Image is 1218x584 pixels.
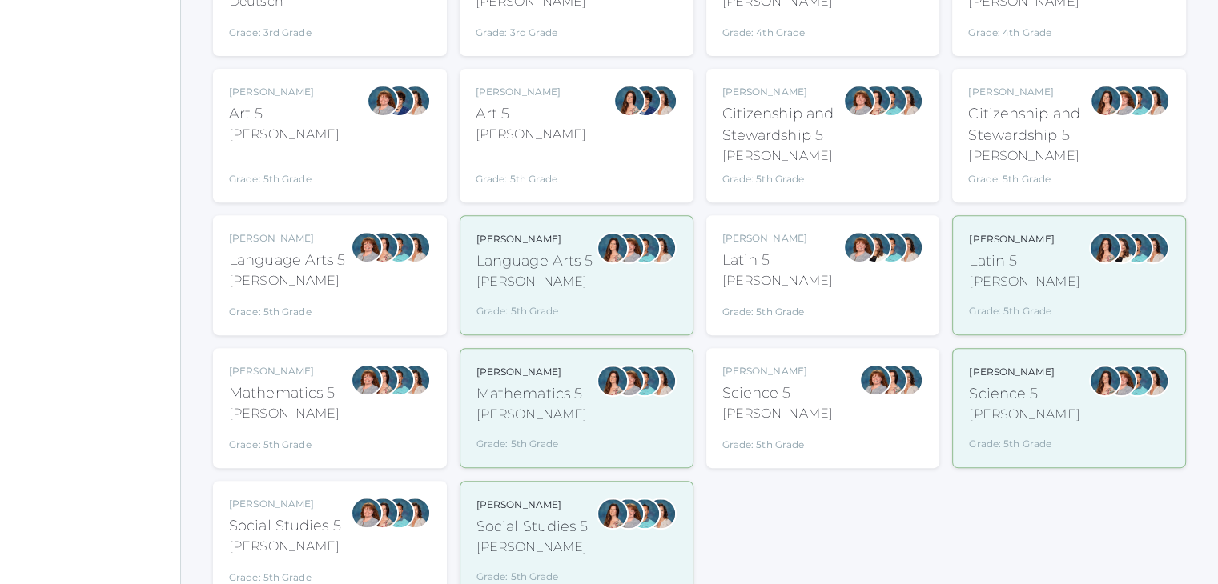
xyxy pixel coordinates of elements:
div: [PERSON_NAME] [476,538,589,557]
div: Cari Burke [1137,232,1169,264]
div: Rebecca Salazar [859,85,891,117]
div: Social Studies 5 [229,515,341,537]
div: Art 5 [476,103,586,125]
div: Cari Burke [399,85,431,117]
div: [PERSON_NAME] [969,232,1079,246]
div: Grade: 5th Grade [229,430,340,452]
div: Science 5 [969,383,1079,405]
div: Latin 5 [969,250,1079,272]
div: [PERSON_NAME] [969,405,1079,424]
div: Rebecca Salazar [367,497,399,529]
div: Sarah Bence [843,231,875,263]
div: Cari Burke [891,364,923,396]
div: Science 5 [722,382,833,404]
div: Citizenship and Stewardship 5 [722,103,844,146]
div: Rebecca Salazar [1090,85,1122,117]
div: Westen Taylor [383,364,415,396]
div: Cari Burke [891,231,923,263]
div: Language Arts 5 [476,250,593,272]
div: Sarah Bence [859,364,891,396]
div: Sarah Bence [613,232,645,264]
div: Sarah Bence [1105,365,1137,397]
div: Rebecca Salazar [875,364,907,396]
div: Cari Burke [399,497,431,529]
div: Sarah Bence [351,364,383,396]
div: Westen Taylor [629,232,661,264]
div: Cari Burke [645,365,677,397]
div: Grade: 5th Grade [722,430,833,452]
div: Grade: 4th Grade [968,18,1079,40]
div: Rebecca Salazar [367,231,399,263]
div: Westen Taylor [383,231,415,263]
div: Grade: 3rd Grade [229,18,314,40]
div: [PERSON_NAME] [968,85,1090,99]
div: [PERSON_NAME] [229,404,340,423]
div: [PERSON_NAME] [722,364,833,378]
div: Citizenship and Stewardship 5 [968,103,1090,146]
div: [PERSON_NAME] [476,405,587,424]
div: Social Studies 5 [476,516,589,538]
div: Grade: 5th Grade [968,172,1090,186]
div: Art 5 [229,103,340,125]
div: Cari Burke [1138,85,1170,117]
div: Cari Burke [399,364,431,396]
div: Mathematics 5 [229,382,340,404]
div: Carolyn Sugimoto [629,85,661,117]
div: Grade: 5th Grade [476,298,593,318]
div: [PERSON_NAME] [969,365,1079,379]
div: Latin 5 [722,250,833,271]
div: Rebecca Salazar [597,365,629,397]
div: Rebecca Salazar [1089,365,1121,397]
div: [PERSON_NAME] [229,85,340,99]
div: [PERSON_NAME] [229,231,346,246]
div: Grade: 5th Grade [722,172,844,186]
div: Sarah Bence [367,85,399,117]
div: [PERSON_NAME] [476,272,593,291]
div: Grade: 5th Grade [969,298,1079,318]
div: Westen Taylor [875,85,907,117]
div: [PERSON_NAME] [722,231,833,246]
div: Grade: 5th Grade [722,297,833,319]
div: Grade: 5th Grade [229,297,346,319]
div: [PERSON_NAME] [229,537,341,556]
div: Grade: 5th Grade [969,430,1079,451]
div: Westen Taylor [1122,85,1154,117]
div: Sarah Bence [613,498,645,530]
div: [PERSON_NAME] [476,365,587,379]
div: [PERSON_NAME] [722,146,844,166]
div: [PERSON_NAME] [722,85,844,99]
div: Westen Taylor [875,231,907,263]
div: Westen Taylor [1121,365,1153,397]
div: Rebecca Salazar [1089,232,1121,264]
div: [PERSON_NAME] [969,272,1079,291]
div: Sarah Bence [351,497,383,529]
div: [PERSON_NAME] [476,498,589,512]
div: Teresa Deutsch [1105,232,1137,264]
div: Sarah Bence [613,365,645,397]
div: [PERSON_NAME] [229,125,340,144]
div: Grade: 5th Grade [476,430,587,451]
div: [PERSON_NAME] [229,364,340,378]
div: Teresa Deutsch [859,231,891,263]
div: Sarah Bence [843,85,875,117]
div: Cari Burke [645,232,677,264]
div: Rebecca Salazar [597,232,629,264]
div: [PERSON_NAME] [229,497,341,511]
div: Cari Burke [645,85,677,117]
div: [PERSON_NAME] [476,232,593,246]
div: Cari Burke [645,498,677,530]
div: Mathematics 5 [476,383,587,405]
div: Language Arts 5 [229,250,346,271]
div: Sarah Bence [1106,85,1138,117]
div: Westen Taylor [383,497,415,529]
div: [PERSON_NAME] [476,85,586,99]
div: Cari Burke [1137,365,1169,397]
div: Sarah Bence [351,231,383,263]
div: [PERSON_NAME] [968,146,1090,166]
div: Rebecca Salazar [597,498,629,530]
div: Grade: 5th Grade [476,563,589,584]
div: [PERSON_NAME] [476,125,586,144]
div: Carolyn Sugimoto [383,85,415,117]
div: Westen Taylor [1121,232,1153,264]
div: Grade: 4th Grade [722,18,833,40]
